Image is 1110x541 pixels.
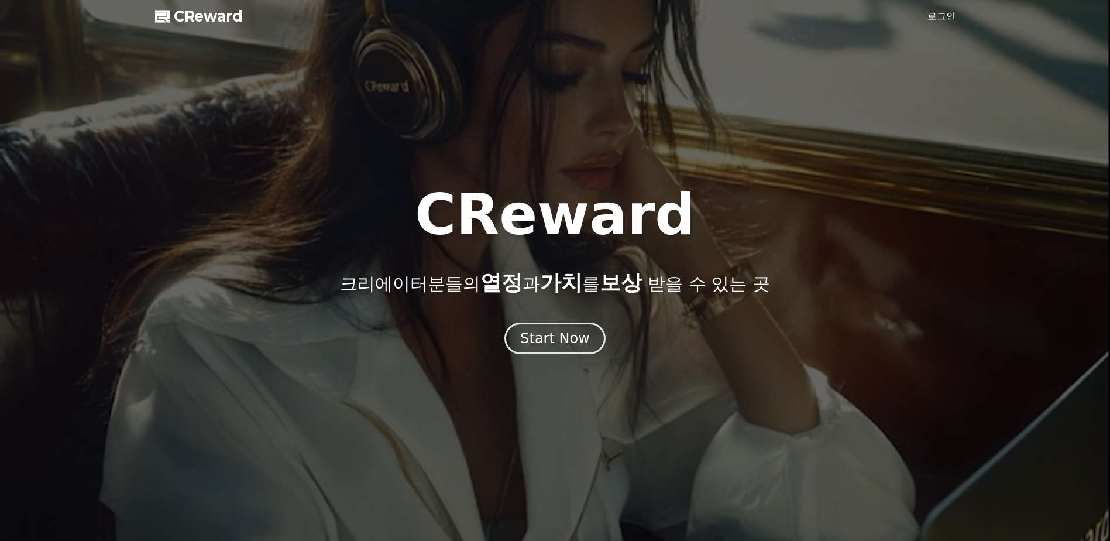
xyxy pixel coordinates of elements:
span: 가치 [540,270,582,295]
div: Start Now [520,329,590,348]
a: 로그인 [927,9,956,23]
span: 보상 [600,270,642,295]
a: CReward [155,7,243,26]
span: CReward [174,7,243,26]
p: 크리에이터분들의 과 를 받을 수 있는 곳 [340,271,769,295]
span: 열정 [480,270,523,295]
a: Start Now [504,334,606,345]
h1: CReward [415,187,695,243]
button: Start Now [504,323,606,354]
